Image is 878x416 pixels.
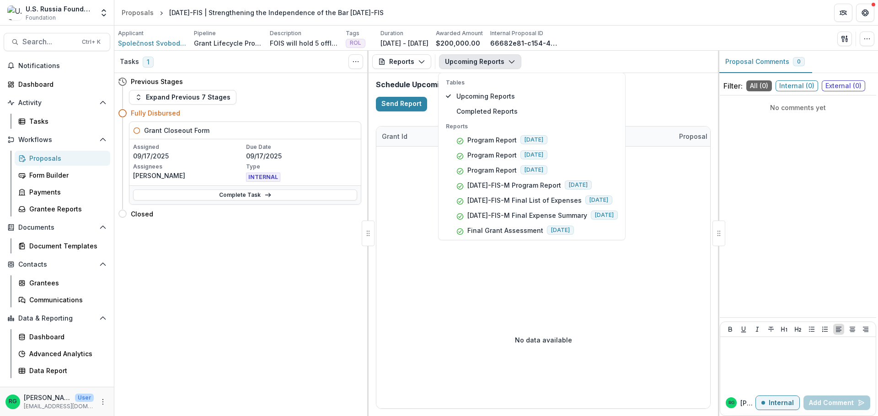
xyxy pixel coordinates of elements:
h3: Tasks [120,58,139,66]
button: Send Report [376,97,427,111]
div: Ctrl + K [80,37,102,47]
p: User [75,394,94,402]
nav: breadcrumb [118,6,387,19]
a: Communications [15,292,110,307]
p: [PERSON_NAME] [133,171,244,180]
button: Underline [738,324,749,335]
p: FOIS will hold 5 offline and 10 online events and research the regional Bars' best practices. The... [270,38,338,48]
p: Assigned [133,143,244,151]
span: 0 [797,58,801,65]
p: [DATE]-FIS-M Final Expense Summary [467,211,587,220]
p: [PERSON_NAME] [740,398,755,408]
h4: Closed [131,209,153,219]
div: Document Templates [29,241,103,251]
p: 09/17/2025 [133,151,244,161]
p: Type [246,163,357,171]
a: Grantees [15,275,110,290]
div: Grant Id [376,132,413,141]
div: Dashboard [29,332,103,342]
button: Search... [4,33,110,51]
button: Open Contacts [4,257,110,272]
p: [PERSON_NAME] [24,393,71,402]
button: Open Documents [4,220,110,235]
p: Internal [769,399,794,407]
p: [DATE]-FIS-M Final List of Expenses [467,195,582,205]
div: Advanced Analytics [29,349,103,358]
div: Tasks [29,116,103,126]
p: 09/17/2025 [246,151,357,161]
button: Heading 2 [792,324,803,335]
a: Grantee Reports [15,201,110,216]
div: Grant Id [376,126,445,146]
p: Duration [380,29,403,37]
span: ROL [350,40,361,46]
button: Ordered List [819,324,830,335]
button: Expand Previous 7 Stages [129,90,236,105]
button: Heading 1 [779,324,790,335]
div: Proposal [674,132,713,141]
p: Program Report [467,150,517,160]
span: Notifications [18,62,107,70]
button: Toggle View Cancelled Tasks [348,54,363,69]
span: Internal ( 0 ) [776,80,818,91]
a: Proposals [15,151,110,166]
div: Payments [29,187,103,197]
button: Align Left [833,324,844,335]
span: Workflows [18,136,96,144]
p: Awarded Amount [436,29,483,37]
span: INTERNAL [246,173,280,182]
span: [DATE] [591,211,618,220]
p: No comments yet [723,103,873,112]
button: Proposal Comments [718,51,812,73]
button: Align Right [860,324,871,335]
button: Internal [755,395,800,410]
button: Add Comment [803,395,870,410]
button: Open entity switcher [97,4,110,22]
button: Strike [766,324,776,335]
p: Assignees [133,163,244,171]
a: Společnost Svobody Informance, z.s. [118,38,187,48]
span: Contacts [18,261,96,269]
div: Ruslan Garipov [9,399,17,405]
button: Align Center [847,324,858,335]
a: Document Templates [15,238,110,253]
span: [DATE] [520,150,547,159]
div: [DATE]-FIS | Strengthening the Independence of the Bar [DATE]-FIS [169,8,384,17]
span: [DATE] [585,195,612,205]
span: [DATE] [520,135,547,144]
button: Bullet List [806,324,817,335]
button: Italicize [752,324,763,335]
p: Applicant [118,29,144,37]
a: Proposals [118,6,157,19]
div: Ruslan Garipov [728,400,734,405]
span: 1 [143,57,154,68]
span: Data & Reporting [18,315,96,322]
button: Open Workflows [4,132,110,147]
span: Upcoming Reports [456,91,618,101]
p: Tags [346,29,359,37]
button: Bold [725,324,736,335]
p: 66682e81-c154-460f-8657-98b600277869 [490,38,559,48]
p: $200,000.00 [436,38,480,48]
span: Activity [18,99,96,107]
button: Reports [372,54,431,69]
h5: Grant Closeout Form [144,126,209,135]
a: Dashboard [4,77,110,92]
button: Notifications [4,58,110,73]
button: Upcoming Reports [439,54,521,69]
div: Grantee Reports [29,204,103,214]
div: Dashboard [18,79,103,89]
div: U.S. Russia Foundation [26,4,94,14]
button: Partners [834,4,852,22]
div: Proposal [674,126,788,146]
span: [DATE] [520,165,547,174]
p: Internal Proposal ID [490,29,543,37]
h4: Fully Disbursed [131,108,180,118]
div: Grantees [29,278,103,288]
p: Pipeline [194,29,216,37]
div: Data Report [29,366,103,375]
span: Foundation [26,14,56,22]
img: U.S. Russia Foundation [7,5,22,20]
a: Dashboard [15,329,110,344]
